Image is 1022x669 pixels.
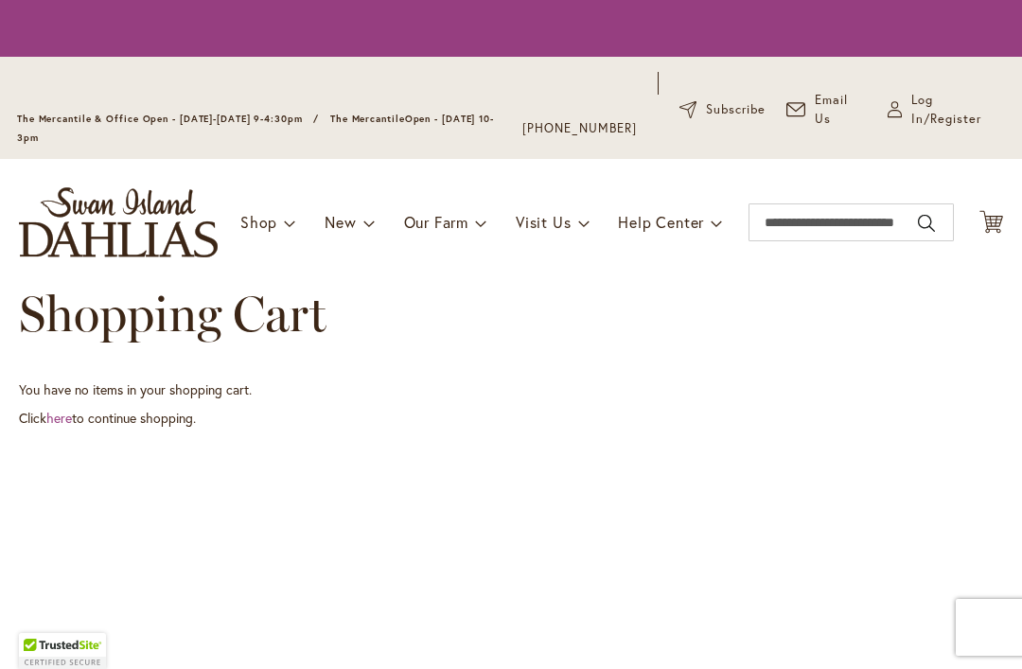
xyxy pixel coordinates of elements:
[325,212,356,232] span: New
[815,91,867,129] span: Email Us
[19,409,1003,428] p: Click to continue shopping.
[19,284,326,343] span: Shopping Cart
[46,409,72,427] a: here
[522,119,637,138] a: [PHONE_NUMBER]
[240,212,277,232] span: Shop
[404,212,468,232] span: Our Farm
[14,602,67,655] iframe: Launch Accessibility Center
[19,187,218,257] a: store logo
[17,113,405,125] span: The Mercantile & Office Open - [DATE]-[DATE] 9-4:30pm / The Mercantile
[706,100,766,119] span: Subscribe
[618,212,704,232] span: Help Center
[679,100,766,119] a: Subscribe
[786,91,867,129] a: Email Us
[888,91,1005,129] a: Log In/Register
[918,208,935,238] button: Search
[516,212,571,232] span: Visit Us
[19,380,1003,399] p: You have no items in your shopping cart.
[911,91,1005,129] span: Log In/Register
